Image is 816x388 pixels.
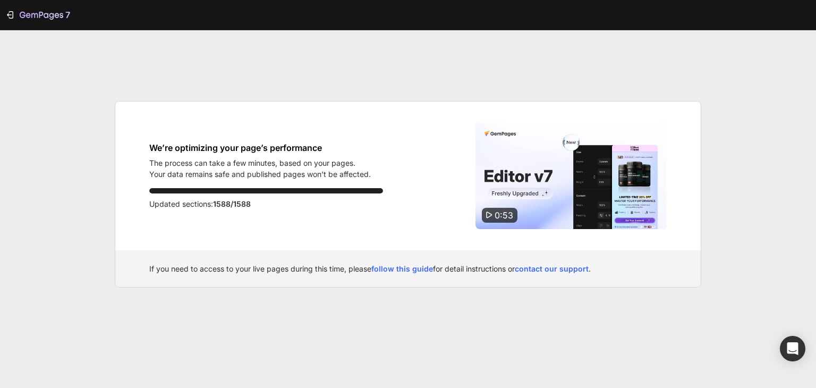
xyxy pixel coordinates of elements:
[149,198,383,210] p: Updated sections:
[475,123,667,229] img: Video thumbnail
[65,9,70,21] p: 7
[371,264,433,273] a: follow this guide
[213,199,251,208] span: 1588/1588
[515,264,589,273] a: contact our support
[149,157,371,168] p: The process can take a few minutes, based on your pages.
[149,168,371,180] p: Your data remains safe and published pages won’t be affected.
[495,210,513,221] span: 0:53
[149,141,371,154] h1: We’re optimizing your page’s performance
[780,336,805,361] div: Open Intercom Messenger
[149,263,667,274] div: If you need to access to your live pages during this time, please for detail instructions or .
